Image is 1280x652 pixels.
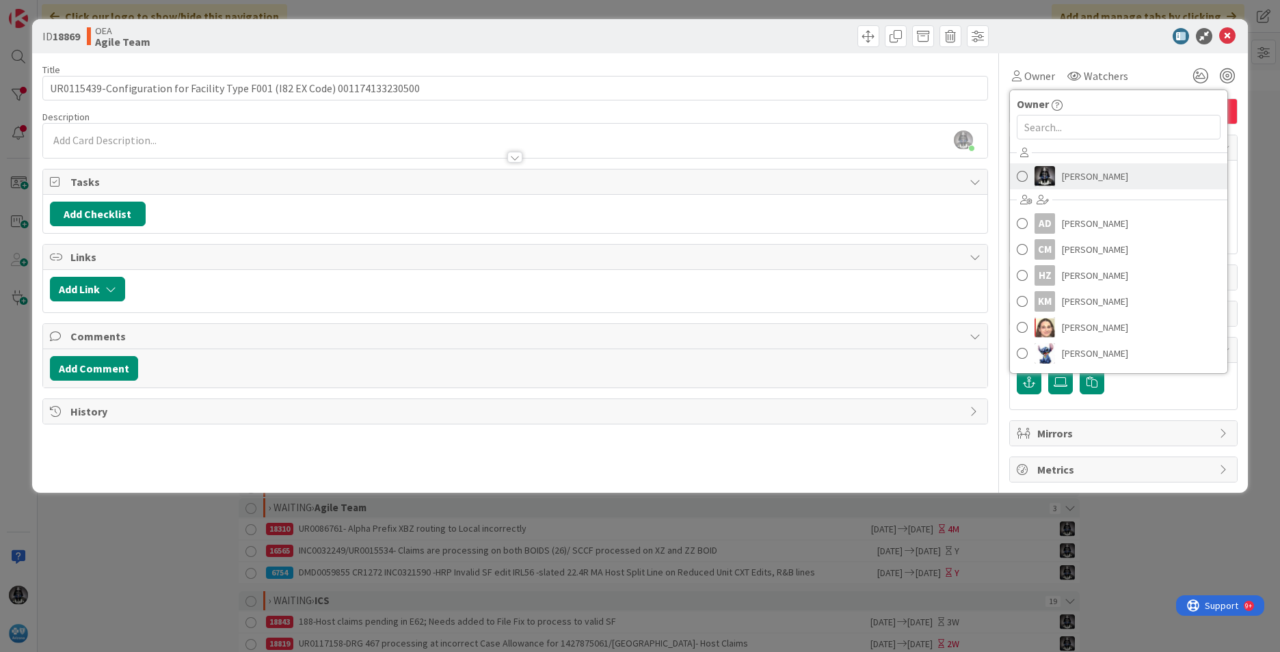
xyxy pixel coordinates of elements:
span: History [70,403,963,420]
div: AD [1035,213,1055,234]
input: Search... [1017,115,1221,139]
img: ME [1035,343,1055,364]
input: type card name here... [42,76,988,100]
span: Mirrors [1037,425,1212,442]
span: Description [42,111,90,123]
a: HZ[PERSON_NAME] [1010,262,1227,288]
img: KG [1035,166,1055,187]
div: HZ [1035,265,1055,286]
span: Tasks [70,174,963,190]
span: Owner [1017,96,1049,112]
span: OEA [95,25,150,36]
img: LT [1035,317,1055,338]
span: [PERSON_NAME] [1062,291,1128,312]
span: Links [70,249,963,265]
a: LT[PERSON_NAME] [1010,314,1227,340]
span: Support [29,2,62,18]
label: Title [42,64,60,76]
span: [PERSON_NAME] [1062,166,1128,187]
b: 18869 [53,29,80,43]
span: Comments [70,328,963,344]
span: Watchers [1084,68,1128,84]
a: TC[PERSON_NAME] [1010,366,1227,392]
span: [PERSON_NAME] [1062,317,1128,338]
span: Owner [1024,68,1055,84]
a: ME[PERSON_NAME] [1010,340,1227,366]
a: AD[PERSON_NAME] [1010,210,1227,236]
span: [PERSON_NAME] [1062,343,1128,364]
span: [PERSON_NAME] [1062,239,1128,260]
span: [PERSON_NAME] [1062,213,1128,234]
button: Add Link [50,277,125,301]
div: KM [1035,291,1055,312]
a: KM[PERSON_NAME] [1010,288,1227,314]
button: Add Comment [50,356,138,381]
button: Add Checklist [50,202,146,226]
span: ID [42,28,80,44]
span: Metrics [1037,461,1212,478]
span: [PERSON_NAME] [1062,265,1128,286]
div: CM [1035,239,1055,260]
b: Agile Team [95,36,150,47]
a: KG[PERSON_NAME] [1010,163,1227,189]
img: ddRgQ3yRm5LdI1ED0PslnJbT72KgN0Tb.jfif [954,131,973,150]
div: 9+ [69,5,76,16]
a: CM[PERSON_NAME] [1010,236,1227,262]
